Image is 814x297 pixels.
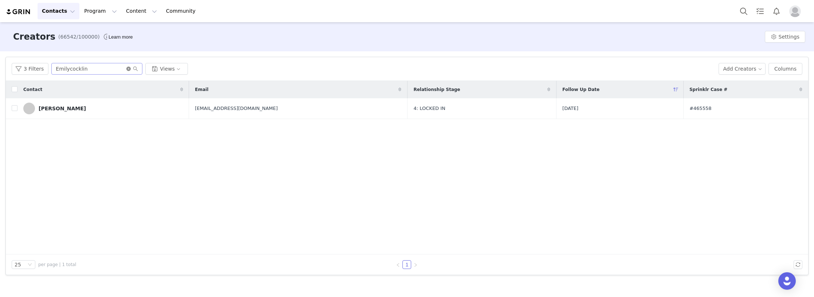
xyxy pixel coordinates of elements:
div: Tooltip anchor [107,33,134,41]
span: 4: LOCKED IN [413,105,445,112]
button: Contacts [38,3,79,19]
a: Tasks [752,3,768,19]
button: Columns [768,63,802,75]
div: [PERSON_NAME] [39,106,86,111]
div: Open Intercom Messenger [778,272,796,290]
li: Previous Page [394,260,402,269]
h3: Creators [13,30,55,43]
span: Sprinklr Case # [689,86,727,93]
span: Follow Up Date [562,86,599,93]
a: [PERSON_NAME] [23,103,183,114]
button: Add Creators [719,63,766,75]
span: Email [195,86,208,93]
a: 1 [403,261,411,269]
img: placeholder-profile.jpg [789,5,801,17]
button: Profile [785,5,808,17]
i: icon: down [28,262,32,268]
span: [EMAIL_ADDRESS][DOMAIN_NAME] [195,105,278,112]
span: per page | 1 total [38,261,76,268]
button: Content [122,3,161,19]
button: Settings [765,31,805,43]
li: 1 [402,260,411,269]
li: Next Page [411,260,420,269]
i: icon: search [133,66,138,71]
i: icon: close-circle [126,67,131,71]
input: Search... [51,63,142,75]
span: (66542/100000) [58,33,100,41]
button: Program [80,3,121,19]
img: grin logo [6,8,31,15]
span: #465558 [689,105,712,112]
span: Relationship Stage [413,86,460,93]
span: Contact [23,86,42,93]
button: Notifications [768,3,784,19]
button: 3 Filters [12,63,48,75]
a: Community [162,3,203,19]
button: Search [736,3,752,19]
div: 25 [15,261,21,269]
span: [DATE] [562,105,578,112]
button: Views [145,63,188,75]
i: icon: left [396,263,400,267]
i: icon: right [413,263,418,267]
